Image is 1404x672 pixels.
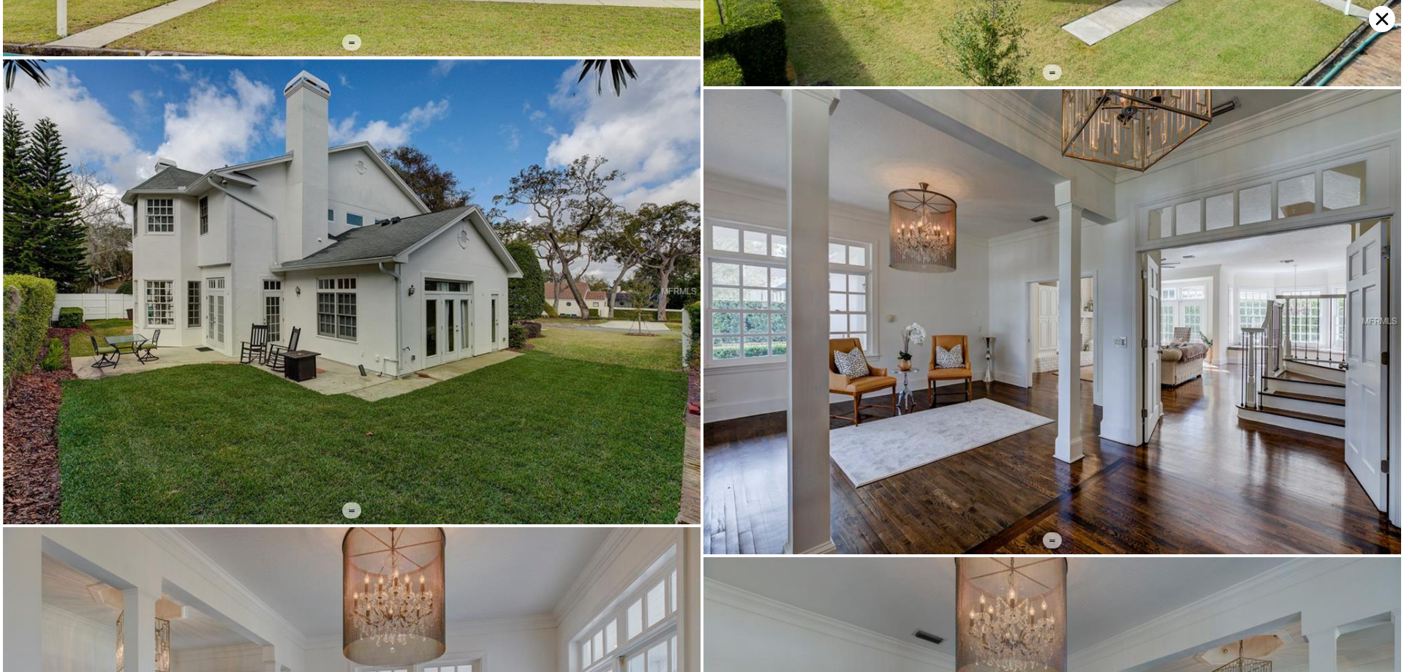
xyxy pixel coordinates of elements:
[1043,64,1062,80] div: =
[342,502,361,518] div: =
[703,89,1401,554] img: =
[342,34,361,50] div: =
[1043,532,1062,548] div: =
[3,59,701,524] img: =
